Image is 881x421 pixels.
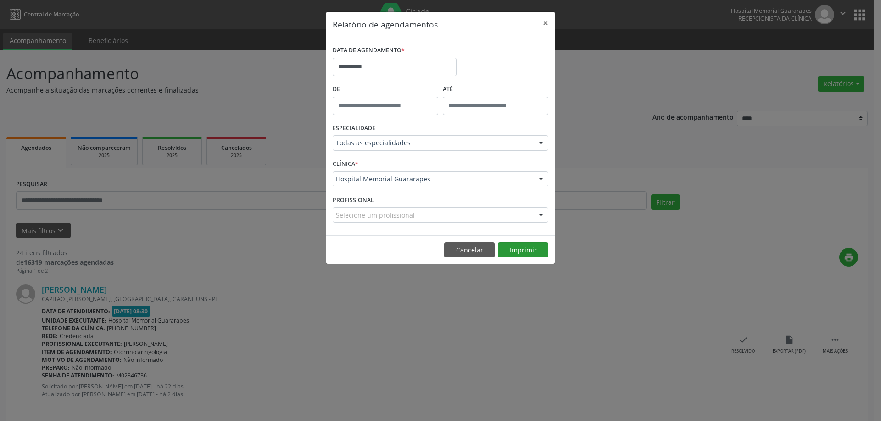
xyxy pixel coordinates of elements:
label: CLÍNICA [333,157,358,171]
h5: Relatório de agendamentos [333,18,438,30]
span: Selecione um profissional [336,210,415,220]
button: Cancelar [444,242,495,258]
label: DATA DE AGENDAMENTO [333,44,405,58]
label: ATÉ [443,82,548,97]
button: Close [536,12,555,34]
span: Hospital Memorial Guararapes [336,175,530,184]
button: Imprimir [498,242,548,258]
label: ESPECIALIDADE [333,121,375,136]
label: PROFISSIONAL [333,193,374,207]
span: Todas as especialidades [336,138,530,148]
label: De [333,82,438,97]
